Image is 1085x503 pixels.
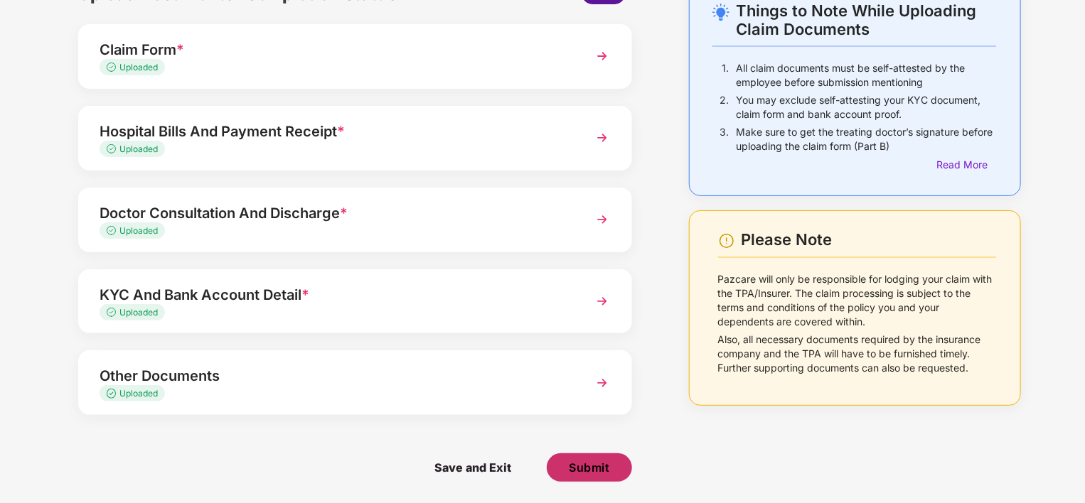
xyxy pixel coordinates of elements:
span: Uploaded [119,225,158,236]
img: svg+xml;base64,PHN2ZyB4bWxucz0iaHR0cDovL3d3dy53My5vcmcvMjAwMC9zdmciIHdpZHRoPSIxMy4zMzMiIGhlaWdodD... [107,144,119,153]
span: Uploaded [119,307,158,318]
img: svg+xml;base64,PHN2ZyBpZD0iTmV4dCIgeG1sbnM9Imh0dHA6Ly93d3cudzMub3JnLzIwMDAvc3ZnIiB3aWR0aD0iMzYiIG... [589,207,615,232]
div: Things to Note While Uploading Claim Documents [736,1,996,38]
div: Please Note [741,230,996,249]
span: Uploaded [119,144,158,154]
p: Also, all necessary documents required by the insurance company and the TPA will have to be furni... [718,332,996,375]
span: Uploaded [119,388,158,399]
p: Pazcare will only be responsible for lodging your claim with the TPA/Insurer. The claim processin... [718,272,996,329]
img: svg+xml;base64,PHN2ZyBpZD0iTmV4dCIgeG1sbnM9Imh0dHA6Ly93d3cudzMub3JnLzIwMDAvc3ZnIiB3aWR0aD0iMzYiIG... [589,43,615,69]
p: You may exclude self-attesting your KYC document, claim form and bank account proof. [736,93,996,121]
img: svg+xml;base64,PHN2ZyBpZD0iTmV4dCIgeG1sbnM9Imh0dHA6Ly93d3cudzMub3JnLzIwMDAvc3ZnIiB3aWR0aD0iMzYiIG... [589,370,615,396]
button: Submit [547,453,632,482]
p: Make sure to get the treating doctor’s signature before uploading the claim form (Part B) [736,125,996,153]
img: svg+xml;base64,PHN2ZyB4bWxucz0iaHR0cDovL3d3dy53My5vcmcvMjAwMC9zdmciIHdpZHRoPSIxMy4zMzMiIGhlaWdodD... [107,63,119,72]
span: Submit [569,460,609,475]
img: svg+xml;base64,PHN2ZyBpZD0iTmV4dCIgeG1sbnM9Imh0dHA6Ly93d3cudzMub3JnLzIwMDAvc3ZnIiB3aWR0aD0iMzYiIG... [589,288,615,314]
div: Doctor Consultation And Discharge [100,202,568,225]
img: svg+xml;base64,PHN2ZyBpZD0iTmV4dCIgeG1sbnM9Imh0dHA6Ly93d3cudzMub3JnLzIwMDAvc3ZnIiB3aWR0aD0iMzYiIG... [589,125,615,151]
div: Read More [937,157,996,173]
div: KYC And Bank Account Detail [100,283,568,306]
span: Save and Exit [420,453,525,482]
span: Uploaded [119,62,158,72]
img: svg+xml;base64,PHN2ZyBpZD0iV2FybmluZ18tXzI0eDI0IiBkYXRhLW5hbWU9Ildhcm5pbmcgLSAyNHgyNCIgeG1sbnM9Im... [718,232,735,249]
img: svg+xml;base64,PHN2ZyB4bWxucz0iaHR0cDovL3d3dy53My5vcmcvMjAwMC9zdmciIHdpZHRoPSIxMy4zMzMiIGhlaWdodD... [107,308,119,317]
div: Other Documents [100,364,568,387]
p: 1. [722,61,729,90]
p: 2. [720,93,729,121]
img: svg+xml;base64,PHN2ZyB4bWxucz0iaHR0cDovL3d3dy53My5vcmcvMjAwMC9zdmciIHdpZHRoPSIxMy4zMzMiIGhlaWdodD... [107,226,119,235]
div: Claim Form [100,38,568,61]
p: 3. [720,125,729,153]
p: All claim documents must be self-attested by the employee before submission mentioning [736,61,996,90]
img: svg+xml;base64,PHN2ZyB4bWxucz0iaHR0cDovL3d3dy53My5vcmcvMjAwMC9zdmciIHdpZHRoPSIyNC4wOTMiIGhlaWdodD... [712,4,729,21]
img: svg+xml;base64,PHN2ZyB4bWxucz0iaHR0cDovL3d3dy53My5vcmcvMjAwMC9zdmciIHdpZHRoPSIxMy4zMzMiIGhlaWdodD... [107,389,119,398]
div: Hospital Bills And Payment Receipt [100,120,568,143]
